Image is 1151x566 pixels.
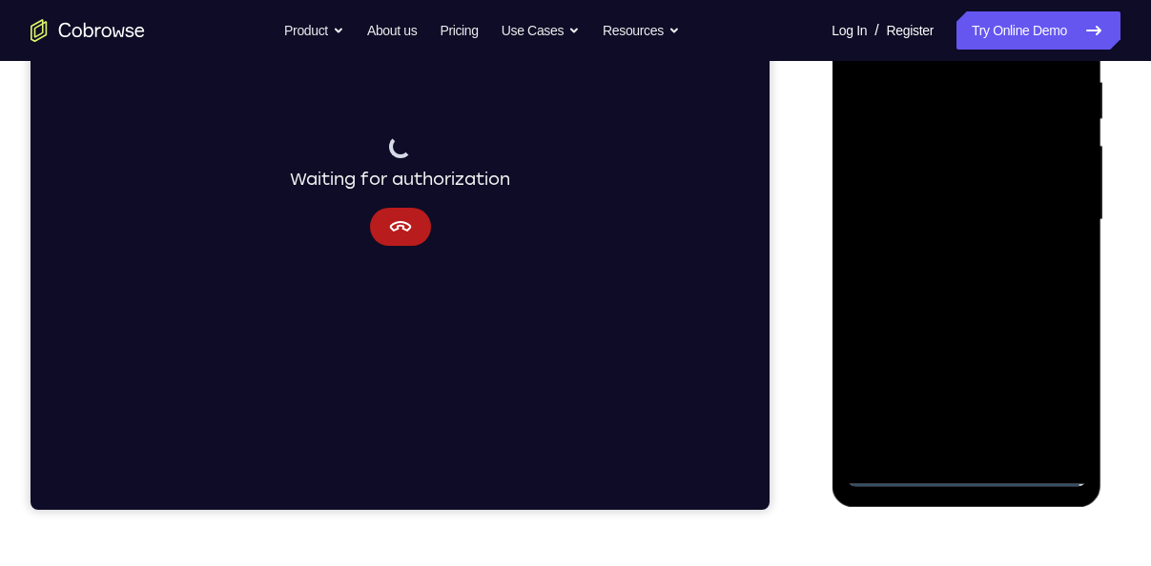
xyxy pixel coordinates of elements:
div: Waiting for authorization [259,264,480,321]
button: Use Cases [502,11,580,50]
button: Resources [603,11,680,50]
a: Pricing [440,11,478,50]
a: Register [887,11,934,50]
a: Try Online Demo [956,11,1120,50]
a: Log In [832,11,867,50]
button: Product [284,11,344,50]
button: Cancel [339,336,401,374]
a: About us [367,11,417,50]
span: / [874,19,878,42]
a: Go to the home page [31,19,145,42]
